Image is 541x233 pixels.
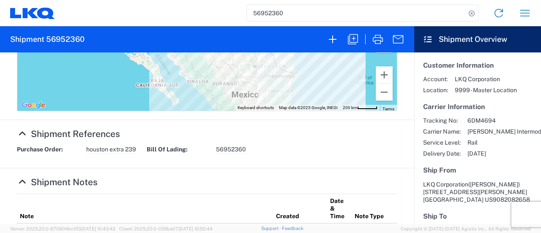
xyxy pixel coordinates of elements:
[10,226,115,231] span: Server: 2025.20.0-970904bc0f3
[423,139,461,146] span: Service Level:
[423,181,468,188] span: LKQ Corporation
[423,117,461,124] span: Tracking No:
[340,105,380,111] button: Map Scale: 200 km per 44 pixels
[423,103,532,111] h5: Carrier Information
[86,145,136,154] span: houston extra 239
[10,34,85,44] h2: Shipment 56952360
[352,194,397,223] th: Note Type
[81,226,115,231] span: [DATE] 10:43:43
[493,196,530,203] span: 9082082658
[282,226,303,231] a: Feedback
[376,66,393,83] button: Zoom in
[147,145,210,154] strong: Bill Of Lading:
[376,84,393,101] button: Zoom out
[19,100,47,111] a: Open this area in Google Maps (opens a new window)
[423,150,461,157] span: Delivery Date:
[247,5,466,21] input: Shipment, tracking or reference number
[19,100,47,111] img: Google
[423,189,527,195] span: [STREET_ADDRESS][PERSON_NAME]
[423,61,532,69] h5: Customer Information
[423,75,448,83] span: Account:
[423,128,461,135] span: Carrier Name:
[423,181,532,203] address: [GEOGRAPHIC_DATA] US
[17,194,273,223] th: Note
[279,105,338,110] span: Map data ©2025 Google, INEGI
[423,86,448,94] span: Location:
[17,177,98,187] a: Hide Details
[401,225,531,233] span: Copyright © [DATE]-[DATE] Agistix Inc., All Rights Reserved
[17,145,80,154] strong: Purchase Order:
[216,145,246,154] span: 56952360
[468,181,520,188] span: ([PERSON_NAME])
[423,212,532,220] h5: Ship To
[238,105,274,111] button: Keyboard shortcuts
[178,226,213,231] span: [DATE] 10:52:44
[261,226,282,231] a: Support
[119,226,213,231] span: Client: 2025.20.0-035ba07
[455,75,517,83] span: LKQ Corporation
[414,26,541,52] header: Shipment Overview
[273,194,327,223] th: Created
[383,107,394,111] a: Terms
[327,194,352,223] th: Date & Time
[17,129,120,139] a: Hide Details
[455,86,517,94] span: 9999 - Master Location
[343,105,357,110] span: 200 km
[423,166,532,174] h5: Ship From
